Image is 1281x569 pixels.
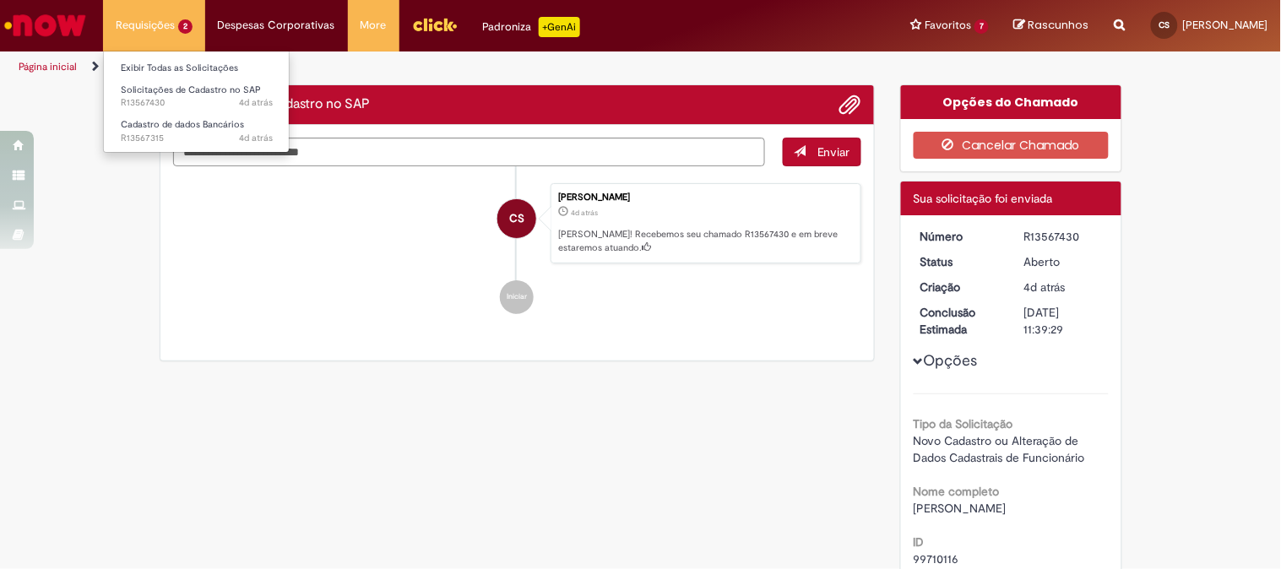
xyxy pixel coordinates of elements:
[104,116,290,147] a: Aberto R13567315 : Cadastro de dados Bancários
[571,208,598,218] span: 4d atrás
[571,208,598,218] time: 25/09/2025 15:39:26
[1159,19,1170,30] span: CS
[974,19,989,34] span: 7
[914,191,1053,206] span: Sua solicitação foi enviada
[908,228,1012,245] dt: Número
[901,85,1121,119] div: Opções do Chamado
[218,17,335,34] span: Despesas Corporativas
[914,416,1013,431] b: Tipo da Solicitação
[914,501,1007,516] span: [PERSON_NAME]
[1024,253,1103,270] div: Aberto
[1024,228,1103,245] div: R13567430
[1024,279,1066,295] span: 4d atrás
[908,253,1012,270] dt: Status
[239,96,273,109] span: 4d atrás
[839,94,861,116] button: Adicionar anexos
[13,51,841,83] ul: Trilhas de página
[19,60,77,73] a: Página inicial
[539,17,580,37] p: +GenAi
[483,17,580,37] div: Padroniza
[914,132,1109,159] button: Cancelar Chamado
[908,304,1012,338] dt: Conclusão Estimada
[116,17,175,34] span: Requisições
[1014,18,1089,34] a: Rascunhos
[1024,279,1103,295] div: 25/09/2025 15:39:26
[173,138,766,166] textarea: Digite sua mensagem aqui...
[121,132,273,145] span: R13567315
[121,84,261,96] span: Solicitações de Cadastro no SAP
[121,118,244,131] span: Cadastro de dados Bancários
[173,166,862,332] ul: Histórico de tíquete
[497,199,536,238] div: Christiane De Sa
[239,96,273,109] time: 25/09/2025 15:39:26
[178,19,193,34] span: 2
[104,59,290,78] a: Exibir Todas as Solicitações
[239,132,273,144] span: 4d atrás
[914,433,1085,465] span: Novo Cadastro ou Alteração de Dados Cadastrais de Funcionário
[2,8,89,42] img: ServiceNow
[914,551,959,566] span: 99710116
[914,484,1000,499] b: Nome completo
[1183,18,1268,32] span: [PERSON_NAME]
[103,51,290,153] ul: Requisições
[783,138,861,166] button: Enviar
[1024,279,1066,295] time: 25/09/2025 15:39:26
[817,144,850,160] span: Enviar
[558,192,852,203] div: [PERSON_NAME]
[1024,304,1103,338] div: [DATE] 11:39:29
[509,198,524,239] span: CS
[412,12,458,37] img: click_logo_yellow_360x200.png
[104,81,290,112] a: Aberto R13567430 : Solicitações de Cadastro no SAP
[925,17,971,34] span: Favoritos
[1029,17,1089,33] span: Rascunhos
[908,279,1012,295] dt: Criação
[361,17,387,34] span: More
[914,534,925,550] b: ID
[121,96,273,110] span: R13567430
[558,228,852,254] p: [PERSON_NAME]! Recebemos seu chamado R13567430 e em breve estaremos atuando.
[173,183,862,264] li: Christiane De Sa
